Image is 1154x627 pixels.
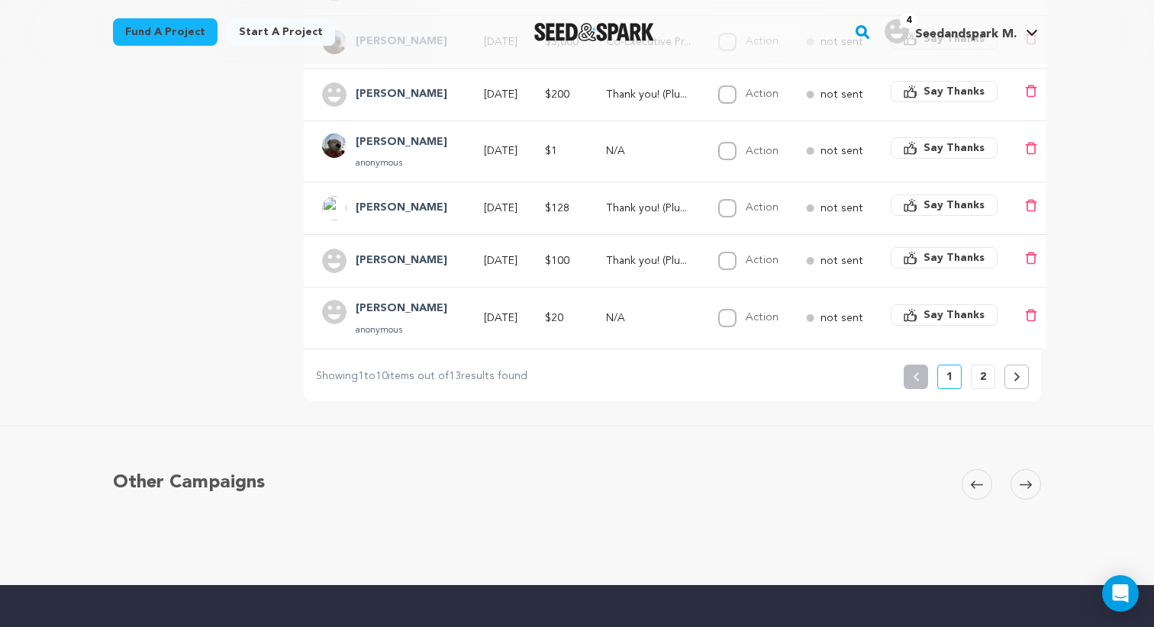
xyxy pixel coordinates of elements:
[113,18,218,46] a: Fund a project
[882,16,1041,48] span: Seedandspark M.'s Profile
[746,255,778,265] label: Action
[746,146,778,156] label: Action
[449,371,461,381] span: 13
[891,247,998,268] button: Say Thanks
[606,201,691,216] p: Thank you! (Plus)
[746,88,778,99] label: Action
[820,143,863,159] p: not sent
[484,310,517,326] p: [DATE]
[606,143,691,159] p: N/A
[545,256,569,266] span: $100
[534,23,654,41] img: Seed&Spark Logo Dark Mode
[885,19,909,43] img: user.png
[606,87,691,102] p: Thank you! (Plus)
[227,18,335,46] a: Start a project
[915,28,1017,40] span: Seedandspark M.
[820,253,863,268] p: not sent
[946,369,953,384] p: 1
[891,137,998,159] button: Say Thanks
[937,365,962,389] button: 1
[891,195,998,216] button: Say Thanks
[924,140,985,156] span: Say Thanks
[484,253,517,268] p: [DATE]
[484,87,517,102] p: [DATE]
[891,304,998,326] button: Say Thanks
[322,196,347,220] img: ACg8ocLSPjzc8Lcvn-cz22K-bts5reevWA81SkcBzNgr4D4tgbGlxOHJbw=s96-c
[924,307,985,323] span: Say Thanks
[322,133,347,158] img: e0b430f497a211be.jpg
[316,368,527,386] p: Showing to items out of results found
[545,203,569,214] span: $128
[356,199,447,217] h4: Yi-Fan Wang
[113,469,265,497] h5: Other Campaigns
[322,249,347,273] img: user.png
[356,157,447,169] p: anonymous
[924,84,985,99] span: Say Thanks
[820,310,863,326] p: not sent
[820,87,863,102] p: not sent
[356,133,447,152] h4: Toby Liang
[322,82,347,107] img: user.png
[322,300,347,324] img: user.png
[746,202,778,213] label: Action
[891,81,998,102] button: Say Thanks
[358,371,364,381] span: 1
[545,146,557,156] span: $1
[882,16,1041,43] a: Seedandspark M.'s Profile
[606,253,691,268] p: Thank you! (Plus)
[820,201,863,216] p: not sent
[484,143,517,159] p: [DATE]
[376,371,388,381] span: 10
[980,369,986,384] p: 2
[924,250,985,265] span: Say Thanks
[356,252,447,270] h4: Bohan Lou
[606,310,691,326] p: N/A
[885,19,1017,43] div: Seedandspark M.'s Profile
[484,201,517,216] p: [DATE]
[746,312,778,323] label: Action
[356,300,447,318] h4: Hannah
[534,23,654,41] a: Seed&Spark Homepage
[924,198,985,213] span: Say Thanks
[971,365,995,389] button: 2
[356,324,447,336] p: anonymous
[356,85,447,104] h4: Samer Sabri
[545,313,563,323] span: $20
[545,89,569,100] span: $200
[900,13,917,28] span: 4
[1102,575,1139,612] div: Open Intercom Messenger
